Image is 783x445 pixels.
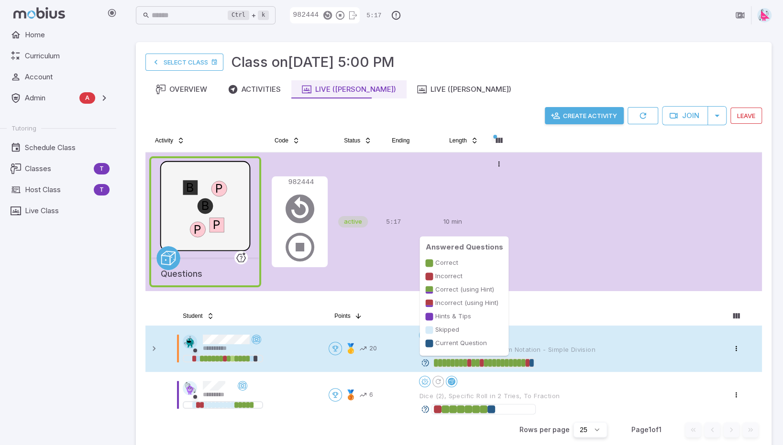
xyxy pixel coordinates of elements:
[215,356,219,361] div: Learning (Successful) - 5:05:52 PM
[183,335,197,349] img: octagon.svg
[145,54,223,71] a: Select Class
[208,356,211,361] div: Learning (Successful) - 5:05:22 PM
[258,11,269,20] kbd: k
[228,11,249,20] kbd: Ctrl
[213,217,221,232] text: P
[155,137,173,144] span: Activity
[200,356,204,361] div: Learning (Successful) - 5:04:50 PM
[421,238,507,252] p: Answered Questions
[246,402,250,408] div: Learning (Successful) - 5:07:43 PM
[366,11,381,21] p: Time Remaining
[360,391,366,398] i: Points
[231,402,234,408] div: No Activity - 5:06:58 PM
[192,356,196,361] div: Learning (Failed) - 5:04:20 PM
[338,133,377,148] button: Status
[369,390,373,400] p: Points
[234,356,238,361] div: Learning (Successful) - 5:07:08 PM
[275,137,288,144] span: Code
[25,51,110,61] span: Curriculum
[231,52,395,73] h3: Class on [DATE] 5:00 PM
[186,180,194,195] text: B
[192,402,196,408] div: No Activity - 5:04:28 PM
[282,190,318,228] button: Resend Code
[188,356,192,361] div: Unknown - 5:04:44 PM
[201,198,209,213] text: B
[156,246,180,270] a: Probability
[196,402,200,408] div: Learning (Failed) - 5:04:43 PM
[183,381,321,399] div: 8c2e7f63-899e-4691-8ccc-d1e29d56d3e5
[246,356,250,361] div: Learning (Successful) - 5:07:45 PM
[435,258,458,268] p: Correct
[329,342,342,355] button: Compete
[417,84,511,95] div: Live ([PERSON_NAME])
[25,72,110,82] span: Account
[338,217,368,227] span: active
[208,402,211,408] div: No Activity - 5:05:28 PM
[149,133,190,148] button: Activity
[519,425,570,434] p: Rows per page
[730,108,762,124] button: Leave
[196,356,200,361] div: No Activity - 5:04:35 PM
[238,381,247,391] button: Request Screenshot
[234,402,238,408] div: Learning (Successful) - 5:07:13 PM
[25,163,90,174] span: Classes
[183,335,321,353] div: 3412059f-8ecd-4465-b386-133383b1b489
[254,356,257,361] div: Not Present - 5:08:15 PM
[250,402,254,408] div: Learning (Successful) - 5:07:59 PM
[285,177,314,188] p: 982444
[219,356,223,361] div: Learning (Successful) - 5:06:05 PM
[329,388,342,402] button: Compete
[290,7,360,23] div: Join Code - Students can join by entering this code
[177,308,220,324] button: Student
[344,137,360,144] span: Status
[435,312,471,321] p: Hints & Tips
[731,6,749,24] button: Join in Zoom Client
[435,285,494,294] p: Correct (using Hint)
[419,345,603,354] span: Probability Calculation - nCm Notation - Simple Division
[419,376,430,387] button: Unit Levelling
[94,164,110,174] span: T
[435,338,486,348] p: Current Question
[223,402,227,408] div: No Activity - 5:06:28 PM
[188,402,192,408] div: Unknown - 5:04:44 PM
[386,133,415,148] button: Ending
[443,156,484,287] p: 10 min
[25,93,76,103] span: Admin
[183,312,202,320] span: Student
[448,378,455,385] div: Probability
[238,402,242,408] div: Learning (Successful) - 5:07:13 PM
[728,308,744,324] button: Column visibility
[194,222,201,236] text: P
[302,84,396,95] div: Live ([PERSON_NAME])
[11,124,36,132] span: Tutoring
[757,8,772,22] img: right-triangle.svg
[185,356,188,361] div: Unknown - 5:04:19 PM
[242,356,246,361] div: Learning (Successful) - 5:07:32 PM
[334,312,350,320] span: Points
[227,356,231,361] div: Learning (Successful) - 5:06:36 PM
[231,356,234,361] div: Learning (Mostly Successful) - 5:06:51 PM
[211,402,215,408] div: No Activity - 5:05:28 PM
[269,133,306,148] button: Code
[215,181,223,195] text: P
[360,345,366,352] i: Points
[346,8,359,22] button: Leave Activity
[200,402,204,408] div: Learning (Failed) - 5:04:43 PM
[345,388,357,402] span: 🥉
[219,402,223,408] div: No Activity - 5:05:59 PM
[662,106,708,125] button: Join
[250,356,254,361] div: No Activity - 5:08:03 PM
[25,185,90,195] span: Host Class
[369,344,377,353] p: Points
[156,84,207,95] div: Overview
[392,137,409,144] span: Ending
[242,402,246,408] div: Learning (Successful) - 5:07:43 PM
[228,10,269,21] div: +
[290,10,319,21] p: 982444
[419,376,430,388] span: Change Math Type
[435,325,459,335] p: Skipped
[419,391,603,400] span: Dice (2), Specific Roll in 2 Tries, To Fraction
[435,271,462,281] p: Incorrect
[161,258,202,281] h5: Questions
[228,84,281,95] div: Activities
